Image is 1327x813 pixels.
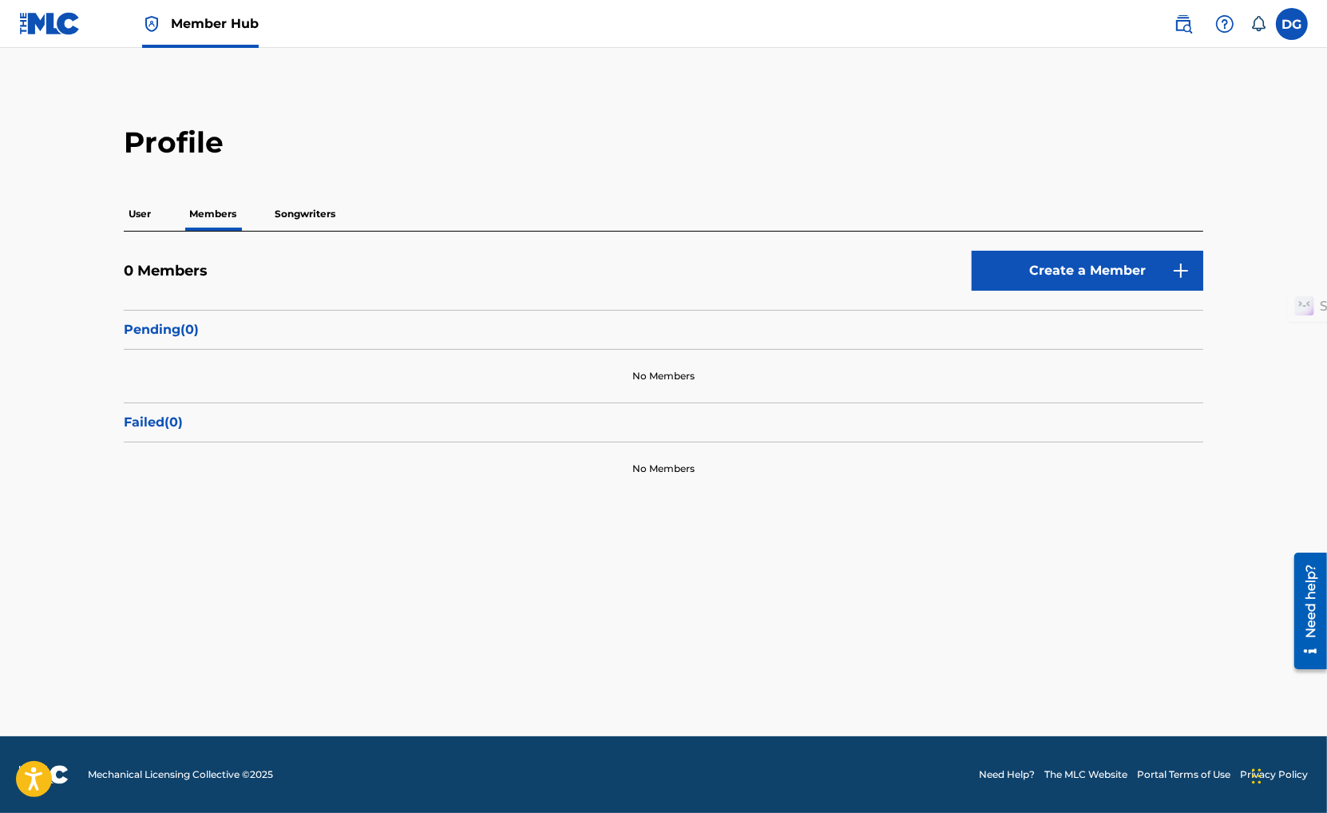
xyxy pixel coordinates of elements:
p: Songwriters [270,197,340,231]
span: Member Hub [171,14,259,33]
a: Portal Terms of Use [1137,767,1230,782]
iframe: Chat Widget [1247,736,1327,813]
img: help [1215,14,1234,34]
div: Notifications [1250,16,1266,32]
p: Pending ( 0 ) [124,320,1203,339]
a: Need Help? [979,767,1035,782]
div: Help [1209,8,1241,40]
img: search [1174,14,1193,34]
iframe: Resource Center [1282,547,1327,676]
p: No Members [632,462,695,476]
p: User [124,197,156,231]
span: Mechanical Licensing Collective © 2025 [88,767,273,782]
p: No Members [632,369,695,383]
a: Public Search [1167,8,1199,40]
a: The MLC Website [1044,767,1127,782]
h2: Profile [124,125,1203,161]
div: Drag [1252,752,1262,800]
img: logo [19,765,69,784]
p: Failed ( 0 ) [124,413,1203,432]
img: MLC Logo [19,12,81,35]
p: Members [184,197,241,231]
img: Top Rightsholder [142,14,161,34]
a: Privacy Policy [1240,767,1308,782]
h5: 0 Members [124,262,208,280]
div: User Menu [1276,8,1308,40]
button: Create a Member [972,251,1203,291]
img: 9d2ae6d4665cec9f34b9.svg [1171,261,1190,280]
